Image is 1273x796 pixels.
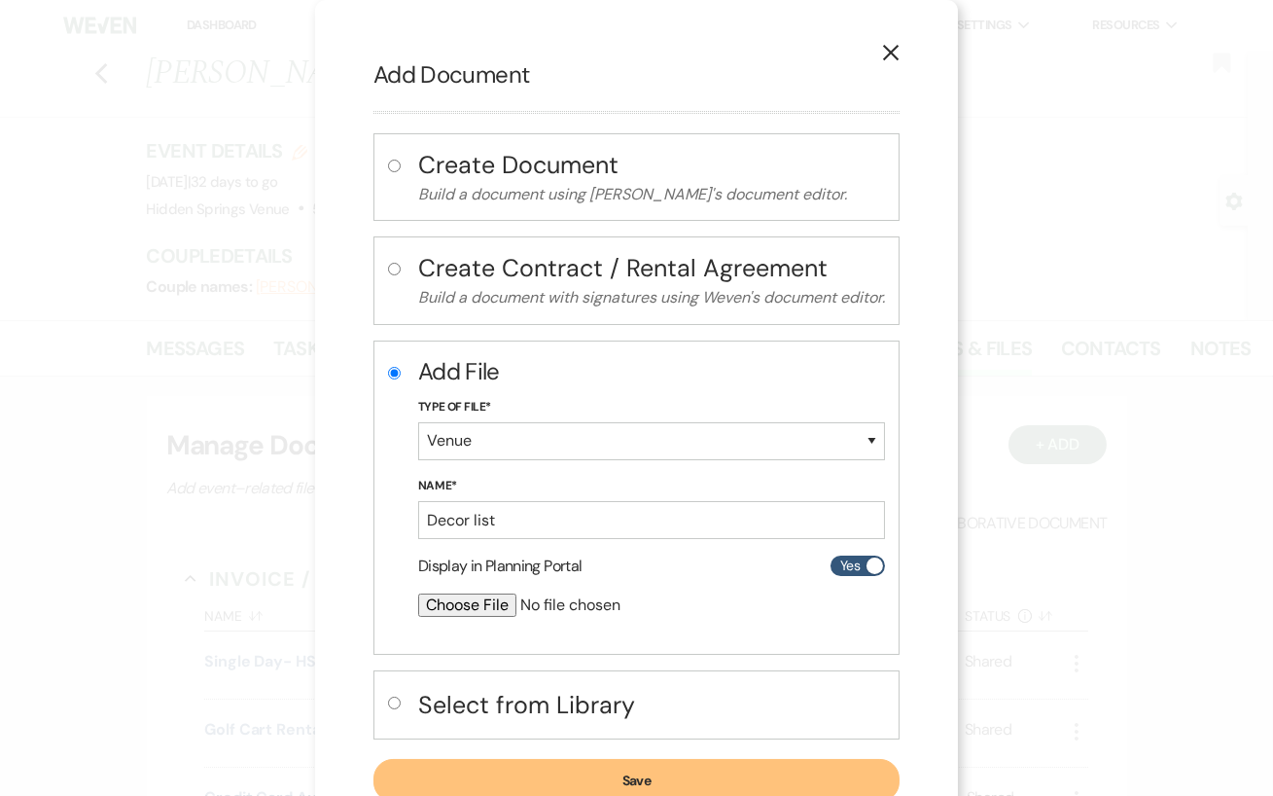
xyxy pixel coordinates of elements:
div: Display in Planning Portal [418,555,885,578]
h2: Add Document [373,58,900,91]
h2: Add File [418,355,885,388]
button: Select from Library [418,685,885,725]
label: Type of File* [418,397,885,418]
button: Create DocumentBuild a document using [PERSON_NAME]'s document editor. [418,148,885,207]
span: Yes [840,554,860,578]
button: Create Contract / Rental AgreementBuild a document with signatures using Weven's document editor. [418,251,885,310]
h4: Create Contract / Rental Agreement [418,251,885,285]
h4: Create Document [418,148,885,182]
h4: Select from Library [418,688,885,722]
label: Name* [418,476,885,497]
p: Build a document using [PERSON_NAME]'s document editor. [418,182,885,207]
p: Build a document with signatures using Weven's document editor. [418,285,885,310]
